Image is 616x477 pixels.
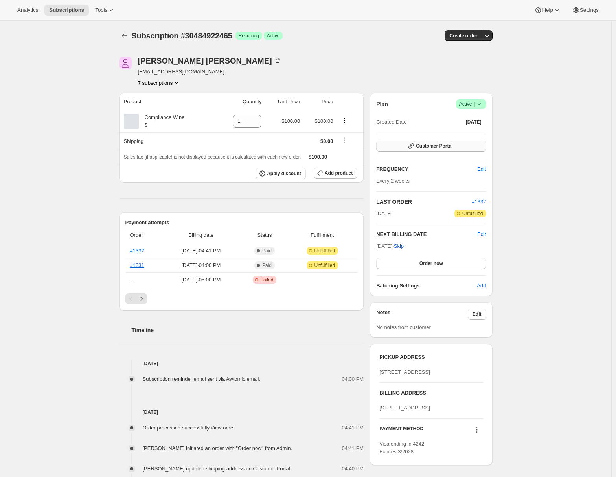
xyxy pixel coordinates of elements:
[314,248,335,254] span: Unfulfilled
[143,445,292,451] span: [PERSON_NAME] initiated an order with "Order now" from Admin.
[17,7,38,13] span: Analytics
[419,260,443,267] span: Order now
[477,282,486,290] span: Add
[138,79,181,87] button: Product actions
[389,240,408,252] button: Skip
[49,7,84,13] span: Subscriptions
[376,258,486,269] button: Order now
[530,5,565,16] button: Help
[342,465,364,473] span: 04:40 PM
[136,293,147,304] button: Next
[130,262,144,268] a: #1331
[472,198,486,206] button: #1332
[580,7,599,13] span: Settings
[90,5,120,16] button: Tools
[376,141,486,152] button: Customer Portal
[281,118,300,124] span: $100.00
[165,261,237,269] span: [DATE] · 04:00 PM
[132,31,232,40] span: Subscription #30484922465
[477,165,486,173] span: Edit
[376,198,472,206] h2: LAST ORDER
[473,163,491,175] button: Edit
[461,117,486,128] button: [DATE]
[462,210,483,217] span: Unfulfilled
[262,248,272,254] span: Paid
[95,7,107,13] span: Tools
[445,30,482,41] button: Create order
[325,170,353,176] span: Add product
[143,425,235,431] span: Order processed successfully.
[242,231,287,239] span: Status
[125,219,358,227] h2: Payment attempts
[165,231,237,239] span: Billing date
[143,466,290,472] span: [PERSON_NAME] updated shipping address on Customer Portal
[211,425,235,431] a: View order
[138,68,281,76] span: [EMAIL_ADDRESS][DOMAIN_NAME]
[119,132,216,150] th: Shipping
[119,408,364,416] h4: [DATE]
[130,248,144,254] a: #1332
[376,324,431,330] span: No notes from customer
[267,33,280,39] span: Active
[314,168,357,179] button: Add product
[261,277,274,283] span: Failed
[239,33,259,39] span: Recurring
[376,243,404,249] span: [DATE] ·
[119,93,216,110] th: Product
[267,170,301,177] span: Apply discount
[264,93,302,110] th: Unit Price
[472,199,486,205] a: #1332
[376,118,406,126] span: Created Date
[145,122,148,128] small: S
[379,405,430,411] span: [STREET_ADDRESS]
[376,230,477,238] h2: NEXT BILLING DATE
[542,7,553,13] span: Help
[379,353,483,361] h3: PICKUP ADDRESS
[477,230,486,238] button: Edit
[338,136,351,144] button: Shipping actions
[165,276,237,284] span: [DATE] · 05:00 PM
[416,143,452,149] span: Customer Portal
[292,231,353,239] span: Fulfillment
[376,210,392,217] span: [DATE]
[376,178,410,184] span: Every 2 weeks
[119,30,130,41] button: Subscriptions
[472,280,491,292] button: Add
[338,116,351,125] button: Product actions
[125,293,358,304] nav: Pagination
[302,93,335,110] th: Price
[474,101,475,107] span: |
[119,57,132,69] span: Adrian Andrade
[466,119,482,125] span: [DATE]
[262,262,272,269] span: Paid
[468,309,486,320] button: Edit
[376,282,477,290] h6: Batching Settings
[320,138,333,144] span: $0.00
[459,100,483,108] span: Active
[567,5,603,16] button: Settings
[379,389,483,397] h3: BILLING ADDRESS
[132,326,364,334] h2: Timeline
[130,277,135,283] span: ---
[473,311,482,317] span: Edit
[216,93,264,110] th: Quantity
[314,262,335,269] span: Unfulfilled
[143,376,261,382] span: Subscription reminder email sent via Awtomic email.
[124,154,301,160] span: Sales tax (if applicable) is not displayed because it is calculated with each new order.
[376,165,477,173] h2: FREQUENCY
[315,118,333,124] span: $100.00
[44,5,89,16] button: Subscriptions
[379,426,423,436] h3: PAYMENT METHOD
[165,247,237,255] span: [DATE] · 04:41 PM
[379,441,424,455] span: Visa ending in 4242 Expires 3/2028
[376,309,468,320] h3: Notes
[379,369,430,375] span: [STREET_ADDRESS]
[309,154,327,160] span: $100.00
[342,424,364,432] span: 04:41 PM
[256,168,306,179] button: Apply discount
[394,242,404,250] span: Skip
[376,100,388,108] h2: Plan
[342,375,364,383] span: 04:00 PM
